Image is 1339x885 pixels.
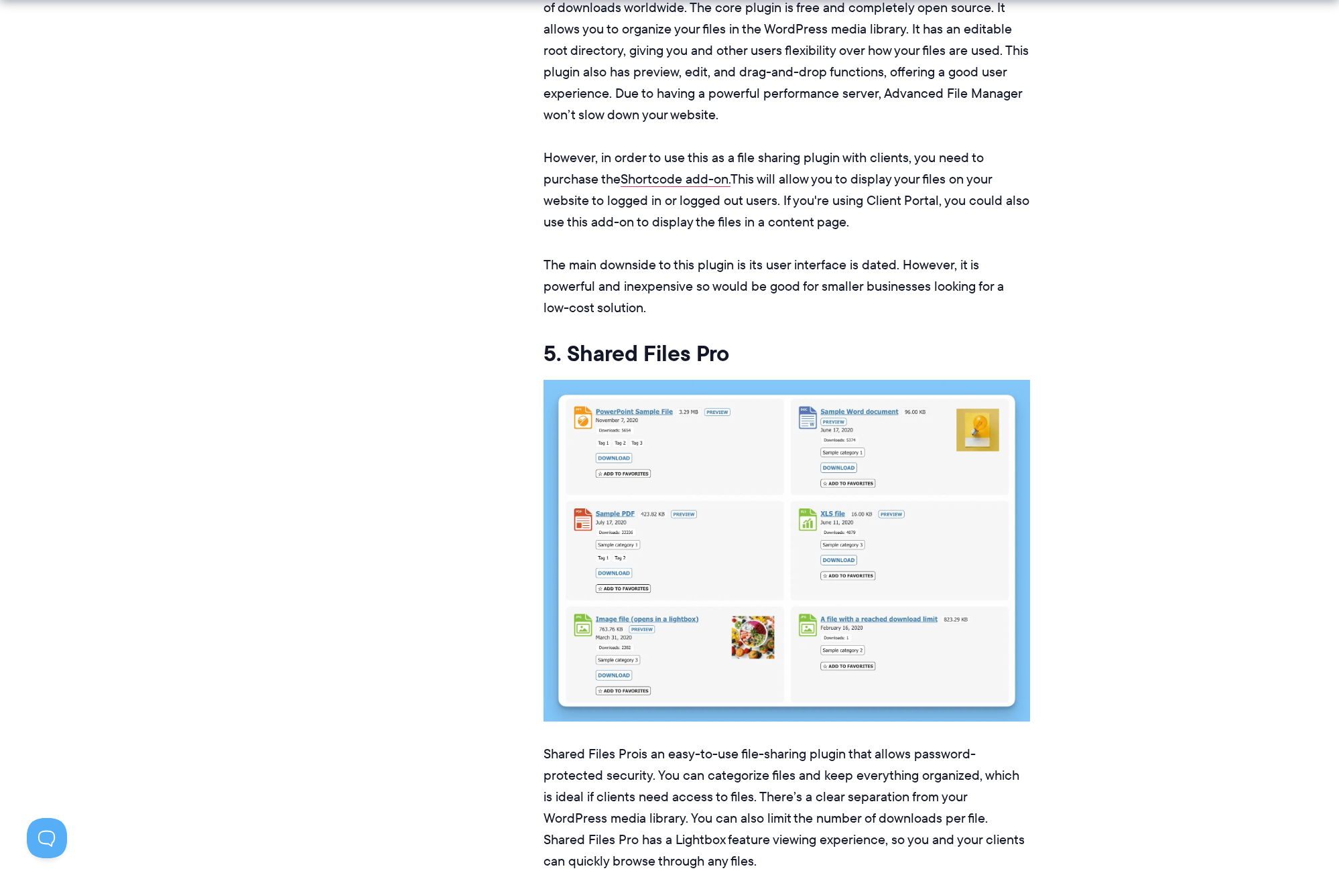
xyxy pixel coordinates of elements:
a: Shared Files Pro [544,744,639,763]
iframe: Toggle Customer Support [27,818,67,858]
img: Shared Files Pro Screenshot [544,380,1030,722]
p: However, in order to use this as a file sharing plugin with clients, you need to purchase the Thi... [544,147,1030,232]
h3: 5. Shared Files Pro [544,340,1030,368]
p: is an easy-to-use file-sharing plugin that allows password-protected security. You can categorize... [544,743,1030,872]
p: The main downside to this plugin is its user interface is dated. However, it is powerful and inex... [544,254,1030,318]
a: Shortcode add-on. [621,169,730,188]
